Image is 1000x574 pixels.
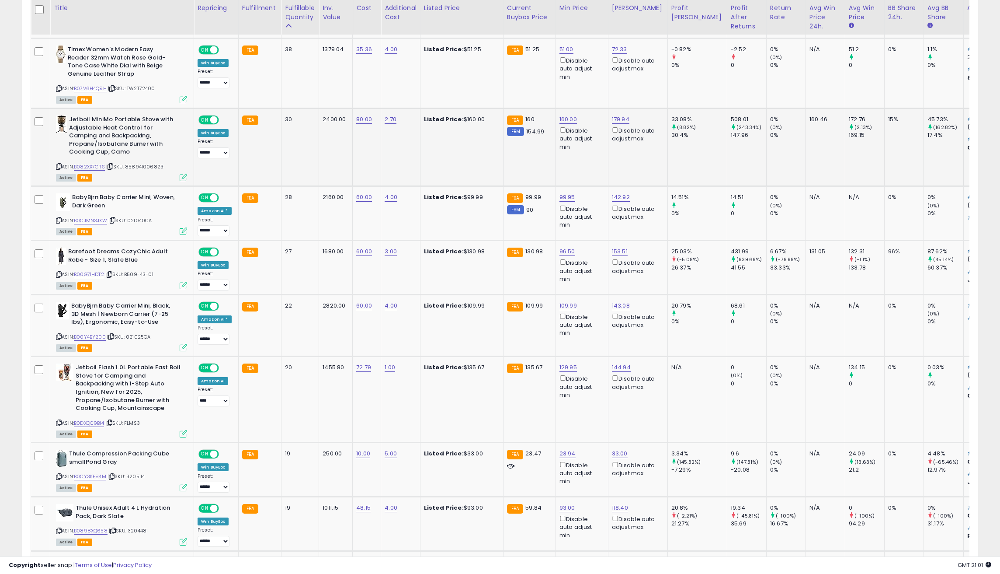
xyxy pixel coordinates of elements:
b: Listed Price: [424,363,464,371]
span: 23.47 [525,449,541,458]
span: 135.67 [525,363,542,371]
div: 169.15 [849,131,884,139]
span: FBA [77,430,92,438]
small: (2.13%) [854,124,872,131]
a: 4.00 [385,301,397,310]
div: 0 [731,380,766,388]
span: #94 [967,301,980,310]
b: Jetboil Flash 1.0L Portable Fast Boil Stove for Camping and Backpacking with 1-Step Auto Ignition... [76,364,182,414]
div: 0% [770,115,806,123]
span: #1,357 [967,213,986,222]
span: 99.99 [525,193,541,201]
b: Listed Price: [424,115,464,123]
div: 0% [671,210,727,217]
div: ASIN: [56,450,187,490]
span: #183 [967,247,982,255]
a: 10.00 [356,449,370,458]
a: 48.15 [356,504,371,512]
a: 153.51 [612,247,628,256]
div: 15% [888,115,917,123]
div: 0% [927,193,963,201]
small: FBA [507,364,523,373]
a: 72.33 [612,45,627,54]
small: FBA [242,248,258,257]
span: ON [199,194,210,202]
div: ASIN: [56,302,187,350]
div: 0% [927,302,963,310]
div: Preset: [198,69,232,88]
a: B0CY3KF84M [74,473,106,480]
small: FBA [242,450,258,459]
div: 0% [927,210,963,217]
div: BB Share 24h. [888,3,920,22]
small: FBA [507,193,523,203]
div: 1.1% [927,45,963,53]
a: 4.00 [385,193,397,202]
b: Listed Price: [424,449,464,458]
a: B0DXQC9B14 [74,420,104,427]
span: | SKU: 858941006823 [106,163,163,170]
small: Avg BB Share. [927,22,933,30]
div: Amazon AI * [198,207,232,215]
span: All listings currently available for purchase on Amazon [56,344,76,352]
div: 0% [770,318,806,325]
a: B0CJMN3JXW [74,217,107,224]
div: 0% [671,61,727,69]
div: 431.99 [731,248,766,255]
a: 23.94 [559,449,576,458]
small: FBM [507,127,524,136]
div: ASIN: [56,115,187,180]
div: Win BuyBox [198,59,229,67]
div: Title [54,3,190,13]
small: (0%) [731,372,743,379]
a: 4.00 [385,504,397,512]
div: 0.03% [927,364,963,371]
small: Avg Win Price. [849,22,854,30]
a: 99.95 [559,193,575,202]
div: Win BuyBox [198,261,229,269]
div: Disable auto adjust min [559,56,601,81]
a: 143.08 [612,301,630,310]
div: 134.15 [849,364,884,371]
div: 17.4% [927,131,963,139]
div: 0% [888,450,917,458]
small: FBA [507,115,523,125]
small: (0%) [770,372,782,379]
div: 0% [888,45,917,53]
b: Jetboil MiniMo Portable Stove with Adjustable Heat Control for Camping and Backpacking, Propane/I... [69,115,175,158]
a: 51.00 [559,45,573,54]
span: ON [199,364,210,372]
div: 20.79% [671,302,727,310]
a: 129.95 [559,363,577,372]
a: 179.94 [612,115,629,124]
a: 35.36 [356,45,372,54]
div: ASIN: [56,248,187,288]
div: 0 [731,210,766,217]
div: 147.96 [731,131,766,139]
div: Preset: [198,325,232,345]
small: FBA [507,302,523,311]
div: Disable auto adjust min [559,204,601,229]
span: #17,171 [967,314,986,322]
div: Disable auto adjust max [612,56,661,73]
div: Profit After Returns [731,3,763,31]
small: (0%) [770,124,782,131]
a: 96.50 [559,247,575,256]
div: Avg Win Price [849,3,881,22]
a: 4.00 [385,45,397,54]
div: 0 [849,380,884,388]
small: (45.14%) [933,256,954,263]
small: (0%) [770,310,782,317]
span: #17 [967,449,977,458]
div: 0% [671,318,727,325]
div: Profit [PERSON_NAME] [671,3,723,22]
img: 417qztJUZML._SL40_.jpg [56,504,73,521]
div: 1379.04 [323,45,346,53]
div: N/A [809,45,838,53]
a: B00G71HDT2 [74,271,104,278]
div: 27 [285,248,312,255]
span: All listings currently available for purchase on Amazon [56,228,76,235]
div: 0% [770,61,806,69]
div: Min Price [559,3,604,13]
div: 87.62% [927,248,963,255]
